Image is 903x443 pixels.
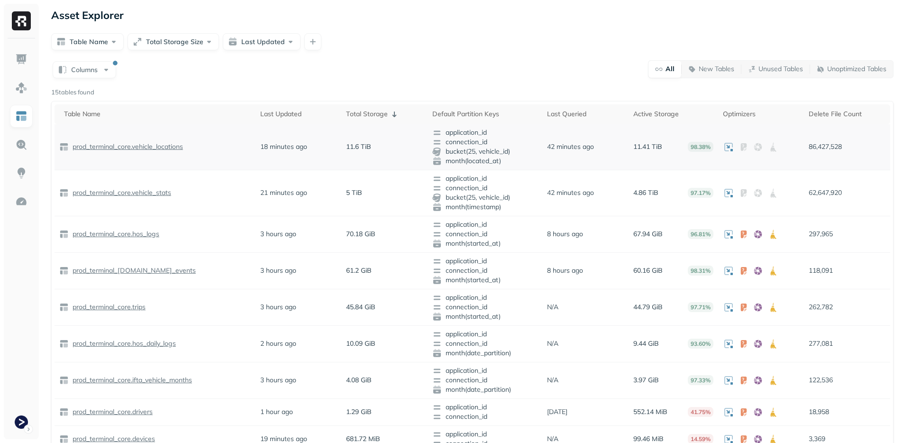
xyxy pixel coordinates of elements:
[432,203,538,212] span: month(timestamp)
[432,138,538,147] span: connection_id
[432,403,538,412] span: application_id
[69,266,196,275] a: prod_terminal_[DOMAIN_NAME]_events
[59,142,69,152] img: table
[71,376,192,385] p: prod_terminal_core.ifta_vehicle_months
[809,266,885,275] p: 118,091
[688,142,713,152] p: 98.38%
[809,407,885,416] p: 18,958
[15,53,27,65] img: Dashboard
[758,65,803,74] p: Unused Tables
[633,142,662,151] p: 11.41 TiB
[547,303,558,312] p: N/A
[51,9,124,22] p: Asset Explorer
[432,312,538,322] span: month(started_at)
[59,407,69,417] img: table
[432,385,538,395] span: month(date_partition)
[432,330,538,339] span: application_id
[432,239,538,249] span: month(started_at)
[432,193,538,203] span: bucket(25, vehicle_id)
[699,65,734,74] p: New Tables
[69,230,159,239] a: prod_terminal_core.hos_logs
[69,303,146,312] a: prod_terminal_core.trips
[346,188,362,197] p: 5 TiB
[346,303,375,312] p: 45.84 GiB
[666,65,675,74] p: All
[71,266,196,275] p: prod_terminal_[DOMAIN_NAME]_events
[547,376,558,385] p: N/A
[260,376,296,385] p: 3 hours ago
[69,339,176,348] a: prod_terminal_core.hos_daily_logs
[809,188,885,197] p: 62,647,920
[547,188,594,197] p: 42 minutes ago
[128,33,219,50] button: Total Storage Size
[432,276,538,285] span: month(started_at)
[633,407,667,416] p: 552.14 MiB
[346,109,423,120] div: Total Storage
[260,230,296,239] p: 3 hours ago
[633,188,658,197] p: 4.86 TiB
[69,376,192,385] a: prod_terminal_core.ifta_vehicle_months
[432,230,538,239] span: connection_id
[51,88,94,97] p: 15 tables found
[346,142,371,151] p: 11.6 TiB
[432,339,538,349] span: connection_id
[688,266,713,276] p: 98.31%
[346,266,372,275] p: 61.2 GiB
[633,339,659,348] p: 9.44 GiB
[53,61,116,78] button: Columns
[59,303,69,312] img: table
[69,188,171,197] a: prod_terminal_core.vehicle_stats
[15,82,27,94] img: Assets
[547,230,583,239] p: 8 hours ago
[633,303,663,312] p: 44.79 GiB
[432,147,538,157] span: bucket(25, vehicle_id)
[688,302,713,312] p: 97.71%
[260,142,307,151] p: 18 minutes ago
[71,142,183,151] p: prod_terminal_core.vehicle_locations
[59,266,69,276] img: table
[809,230,885,239] p: 297,965
[432,110,538,119] div: Default Partition Keys
[71,407,153,416] p: prod_terminal_core.drivers
[547,266,583,275] p: 8 hours ago
[432,174,538,184] span: application_id
[51,33,124,50] button: Table Name
[15,110,27,122] img: Asset Explorer
[260,303,296,312] p: 3 hours ago
[827,65,886,74] p: Unoptimized Tables
[432,376,538,385] span: connection_id
[547,142,594,151] p: 42 minutes ago
[688,375,713,385] p: 97.33%
[71,339,176,348] p: prod_terminal_core.hos_daily_logs
[59,230,69,239] img: table
[71,188,171,197] p: prod_terminal_core.vehicle_stats
[547,110,624,119] div: Last Queried
[12,11,31,30] img: Ryft
[59,376,69,385] img: table
[432,220,538,230] span: application_id
[223,33,301,50] button: Last Updated
[69,142,183,151] a: prod_terminal_core.vehicle_locations
[809,142,885,151] p: 86,427,528
[688,339,713,349] p: 93.60%
[260,407,293,416] p: 1 hour ago
[15,415,28,429] img: Terminal
[633,230,663,239] p: 67.94 GiB
[809,110,885,119] div: Delete File Count
[69,407,153,416] a: prod_terminal_core.drivers
[432,257,538,266] span: application_id
[809,339,885,348] p: 277,081
[260,110,337,119] div: Last Updated
[809,303,885,312] p: 262,782
[432,430,538,439] span: application_id
[260,188,307,197] p: 21 minutes ago
[688,407,713,417] p: 41.75%
[547,407,567,416] p: [DATE]
[64,110,251,119] div: Table Name
[547,339,558,348] p: N/A
[432,293,538,303] span: application_id
[260,266,296,275] p: 3 hours ago
[432,184,538,193] span: connection_id
[688,229,713,239] p: 96.81%
[15,167,27,179] img: Insights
